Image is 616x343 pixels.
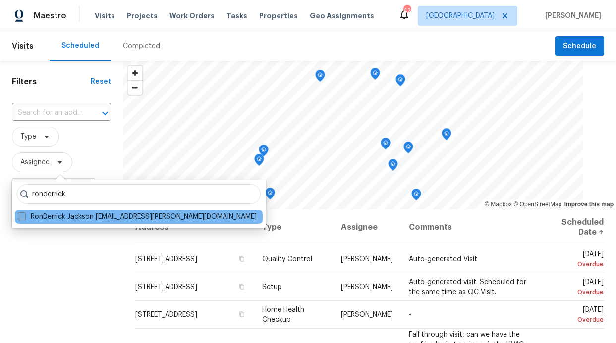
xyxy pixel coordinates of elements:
span: Home Health Checkup [262,306,304,323]
button: Zoom in [128,66,142,80]
div: Map marker [403,142,413,157]
label: RonDerrick Jackson [EMAIL_ADDRESS][PERSON_NAME][DOMAIN_NAME] [18,212,257,222]
div: Map marker [388,159,398,174]
a: Mapbox [485,201,512,208]
th: Assignee [333,209,401,245]
span: [STREET_ADDRESS] [135,311,197,318]
span: [PERSON_NAME] [541,11,601,21]
a: OpenStreetMap [513,201,561,208]
span: Tasks [226,12,247,19]
button: Open [98,106,112,120]
span: Setup [262,284,282,291]
div: Map marker [254,154,264,169]
span: Schedule [563,40,596,52]
th: Type [254,209,333,245]
h1: Filters [12,77,91,87]
span: Visits [12,35,34,57]
button: Zoom out [128,80,142,95]
div: Map marker [411,189,421,204]
div: Overdue [550,287,604,297]
span: [STREET_ADDRESS] [135,256,197,263]
span: Properties [259,11,298,21]
span: Maestro [34,11,66,21]
span: [DATE] [550,279,604,297]
input: Search for an address... [12,105,83,121]
th: Comments [401,209,542,245]
span: Auto-generated visit. Scheduled for the same time as QC Visit. [409,279,526,295]
span: Visits [95,11,115,21]
span: [PERSON_NAME] [341,256,393,263]
span: - [409,311,411,318]
button: Schedule [555,36,604,56]
button: Copy Address [237,282,246,291]
span: [DATE] [550,251,604,269]
span: Work Orders [169,11,215,21]
canvas: Map [123,61,583,209]
button: Copy Address [237,310,246,319]
div: Reset [91,77,111,87]
span: [PERSON_NAME] [341,311,393,318]
div: Overdue [550,259,604,269]
div: Map marker [259,145,269,160]
span: [DATE] [550,306,604,325]
div: Scheduled [61,41,99,50]
span: [PERSON_NAME] [341,284,393,291]
button: Copy Address [237,254,246,263]
div: Map marker [265,188,275,203]
span: Zoom out [128,81,142,95]
span: Type [20,132,36,142]
div: Map marker [315,70,325,85]
div: Map marker [442,128,451,144]
span: [STREET_ADDRESS] [135,284,197,291]
span: [GEOGRAPHIC_DATA] [426,11,495,21]
div: Map marker [395,74,405,90]
div: Map marker [381,138,391,153]
div: Completed [123,41,160,51]
div: Overdue [550,315,604,325]
th: Scheduled Date ↑ [542,209,604,245]
span: Assignee [20,157,50,167]
span: Projects [127,11,158,21]
div: 42 [403,6,410,16]
div: Map marker [370,68,380,83]
span: Geo Assignments [310,11,374,21]
a: Improve this map [564,201,614,208]
span: Quality Control [262,256,312,263]
span: Auto-generated Visit [409,256,477,263]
